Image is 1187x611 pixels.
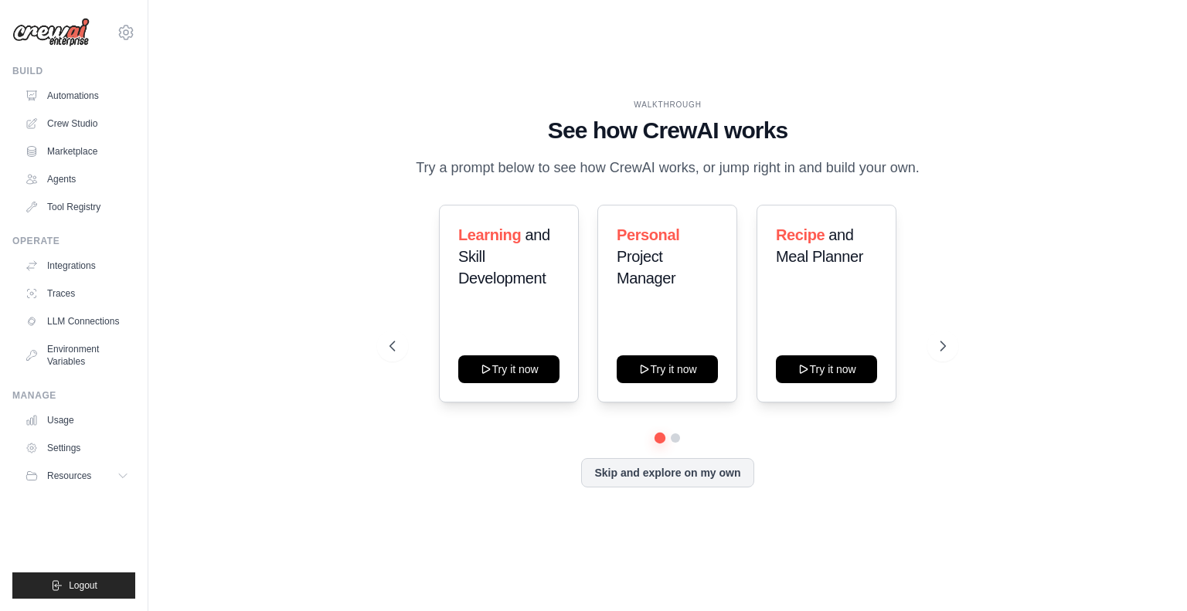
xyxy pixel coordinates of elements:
a: Agents [19,167,135,192]
span: Personal [617,226,679,243]
div: Build [12,65,135,77]
button: Try it now [776,355,877,383]
a: Marketplace [19,139,135,164]
div: Operate [12,235,135,247]
button: Resources [19,463,135,488]
div: WALKTHROUGH [389,99,946,110]
a: Settings [19,436,135,460]
span: Project Manager [617,248,675,287]
span: Logout [69,579,97,592]
div: Manage [12,389,135,402]
button: Try it now [458,355,559,383]
span: and Meal Planner [776,226,863,265]
span: Resources [47,470,91,482]
a: Automations [19,83,135,108]
img: Logo [12,18,90,47]
a: Usage [19,408,135,433]
h1: See how CrewAI works [389,117,946,144]
span: Recipe [776,226,825,243]
button: Skip and explore on my own [581,458,753,487]
a: Tool Registry [19,195,135,219]
a: Integrations [19,253,135,278]
button: Try it now [617,355,718,383]
button: Logout [12,572,135,599]
span: and Skill Development [458,226,550,287]
a: Crew Studio [19,111,135,136]
a: Environment Variables [19,337,135,374]
p: Try a prompt below to see how CrewAI works, or jump right in and build your own. [408,157,927,179]
a: LLM Connections [19,309,135,334]
a: Traces [19,281,135,306]
span: Learning [458,226,521,243]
